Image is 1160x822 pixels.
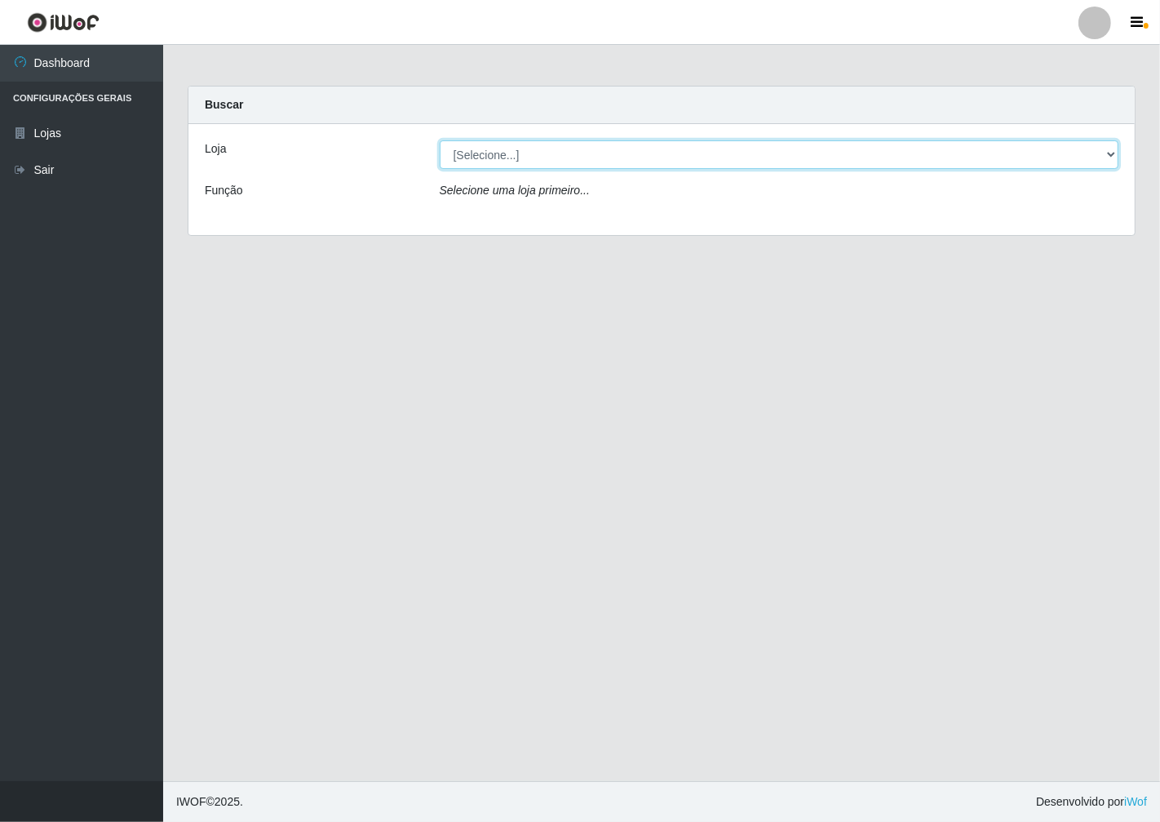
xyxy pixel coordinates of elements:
span: © 2025 . [176,793,243,811]
i: Selecione uma loja primeiro... [440,184,590,197]
label: Função [205,182,243,199]
span: Desenvolvido por [1036,793,1147,811]
span: IWOF [176,795,206,808]
img: CoreUI Logo [27,12,100,33]
strong: Buscar [205,98,243,111]
a: iWof [1124,795,1147,808]
label: Loja [205,140,226,158]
